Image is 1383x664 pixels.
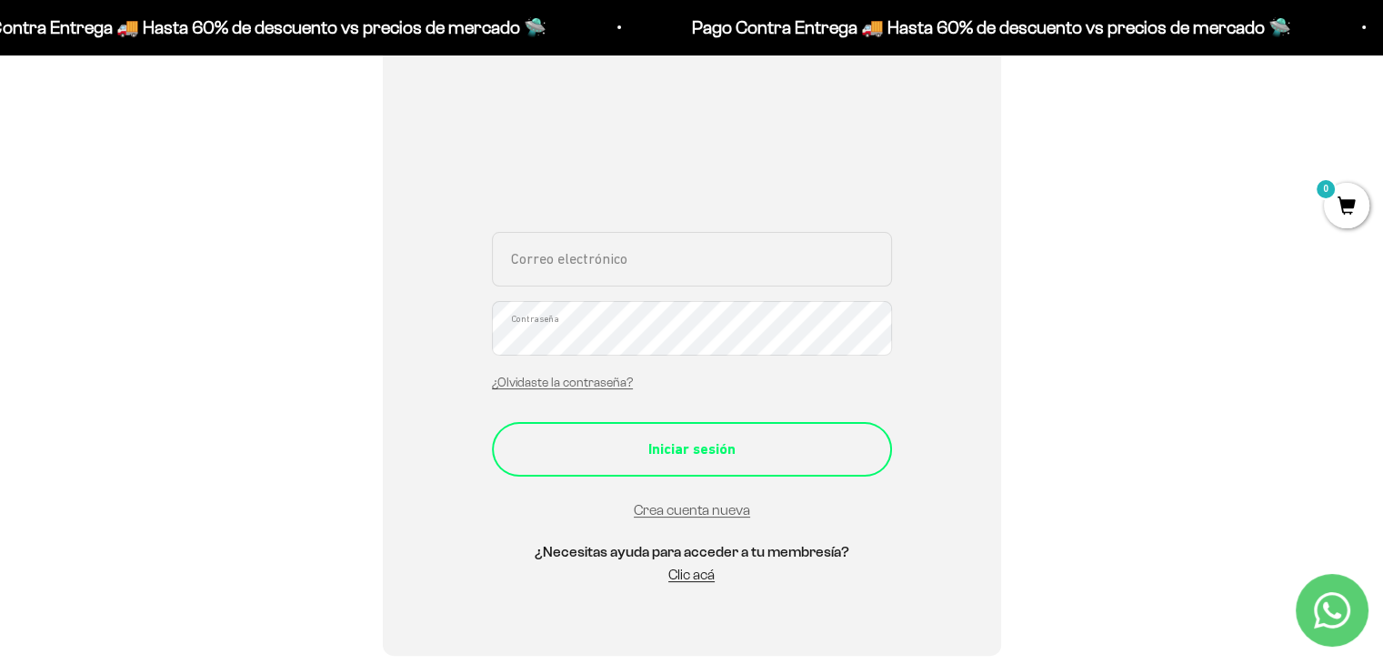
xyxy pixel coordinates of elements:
iframe: Social Login Buttons [492,102,892,210]
a: Clic acá [668,567,715,582]
mark: 0 [1315,178,1337,200]
a: 0 [1324,197,1369,217]
div: Iniciar sesión [528,438,856,461]
a: Crea cuenta nueva [634,502,750,518]
button: Iniciar sesión [492,422,892,477]
p: Pago Contra Entrega 🚚 Hasta 60% de descuento vs precios de mercado 🛸 [690,13,1289,42]
a: ¿Olvidaste la contraseña? [492,376,633,389]
h5: ¿Necesitas ayuda para acceder a tu membresía? [492,540,892,564]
